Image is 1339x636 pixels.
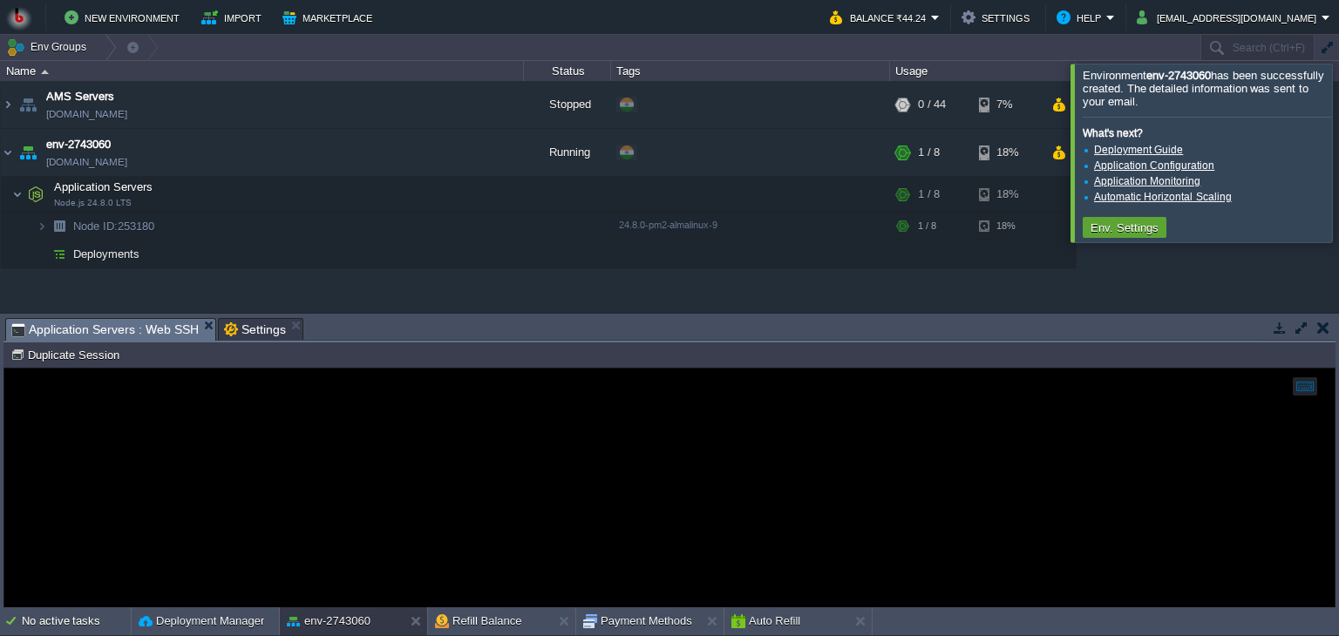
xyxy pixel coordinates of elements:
span: Environment has been successfully created. The detailed information was sent to your email. [1083,69,1324,108]
button: Marketplace [282,7,377,28]
button: Env. Settings [1085,220,1164,235]
span: 24.8.0-pm2-almalinux-9 [619,220,717,230]
button: Duplicate Session [10,347,125,362]
button: Env Groups [6,35,92,59]
button: env-2743060 [287,612,370,630]
div: 18% [979,177,1036,212]
img: AMDAwAAAACH5BAEAAAAALAAAAAABAAEAAAICRAEAOw== [1,81,15,128]
span: Settings [224,319,286,340]
b: What's next? [1083,127,1143,139]
div: No active tasks [22,607,131,635]
div: Usage [891,61,1075,81]
img: AMDAwAAAACH5BAEAAAAALAAAAAABAAEAAAICRAEAOw== [37,213,47,240]
span: Application Servers [52,179,155,194]
div: 18% [979,213,1036,240]
a: Application ServersNode.js 24.8.0 LTS [52,180,155,193]
img: AMDAwAAAACH5BAEAAAAALAAAAAABAAEAAAICRAEAOw== [47,240,71,267]
div: 18% [979,129,1036,176]
div: 1 / 8 [918,177,940,212]
button: Refill Balance [435,612,522,630]
a: Deployments [71,247,142,261]
button: [EMAIL_ADDRESS][DOMAIN_NAME] [1137,7,1322,28]
a: Node ID:253180 [71,219,157,233]
img: AMDAwAAAACH5BAEAAAAALAAAAAABAAEAAAICRAEAOw== [12,177,23,212]
button: New Environment [65,7,185,28]
div: 1 / 8 [918,213,936,240]
button: Payment Methods [583,612,692,630]
a: Automatic Horizontal Scaling [1094,191,1232,203]
button: Help [1057,7,1106,28]
img: AMDAwAAAACH5BAEAAAAALAAAAAABAAEAAAICRAEAOw== [37,240,47,267]
span: Application Servers : Web SSH [11,319,199,341]
a: Application Configuration [1094,159,1214,172]
div: 1 / 8 [918,129,940,176]
img: AMDAwAAAACH5BAEAAAAALAAAAAABAAEAAAICRAEAOw== [24,177,48,212]
div: Tags [612,61,889,81]
img: AMDAwAAAACH5BAEAAAAALAAAAAABAAEAAAICRAEAOw== [1,129,15,176]
img: Bitss Techniques [6,4,32,30]
span: Node.js 24.8.0 LTS [54,198,132,208]
button: Settings [962,7,1035,28]
a: Application Monitoring [1094,175,1200,187]
button: Deployment Manager [139,612,264,630]
div: Stopped [524,81,611,128]
div: Status [525,61,610,81]
img: AMDAwAAAACH5BAEAAAAALAAAAAABAAEAAAICRAEAOw== [16,129,40,176]
a: AMS Servers [46,88,114,105]
a: [DOMAIN_NAME] [46,153,127,171]
div: Name [2,61,523,81]
a: Deployment Guide [1094,144,1183,156]
button: Import [201,7,267,28]
button: Auto Refill [731,612,800,630]
img: AMDAwAAAACH5BAEAAAAALAAAAAABAAEAAAICRAEAOw== [16,81,40,128]
a: [DOMAIN_NAME] [46,105,127,123]
span: Node ID: [73,220,118,233]
span: 253180 [71,219,157,233]
img: AMDAwAAAACH5BAEAAAAALAAAAAABAAEAAAICRAEAOw== [47,213,71,240]
a: env-2743060 [46,136,111,153]
div: 7% [979,81,1036,128]
div: Running [524,129,611,176]
img: AMDAwAAAACH5BAEAAAAALAAAAAABAAEAAAICRAEAOw== [41,70,49,74]
b: env-2743060 [1146,69,1211,82]
button: Balance ₹44.24 [830,7,931,28]
div: 0 / 44 [918,81,946,128]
